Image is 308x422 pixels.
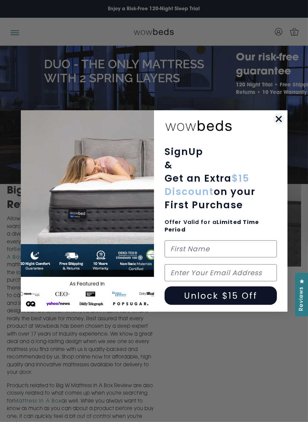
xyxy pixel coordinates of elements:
[165,218,259,234] span: Limited Time Period
[297,287,306,311] span: Reviews
[165,115,233,135] img: wowbeds-logo-2
[165,172,250,198] span: $15 Discount
[165,264,277,281] input: Enter Your Email Address
[21,110,154,312] img: 654b37c0-041b-4dc1-9035-2cedd1fa2a67.jpeg
[165,145,203,158] span: SignUp
[165,218,259,234] span: Offer Valid for a
[165,172,255,212] span: Get an Extra on your First Purchase
[165,240,277,257] input: First Name
[273,113,285,125] button: Close dialog
[165,286,277,305] button: Unlock $15 Off
[165,158,173,172] span: &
